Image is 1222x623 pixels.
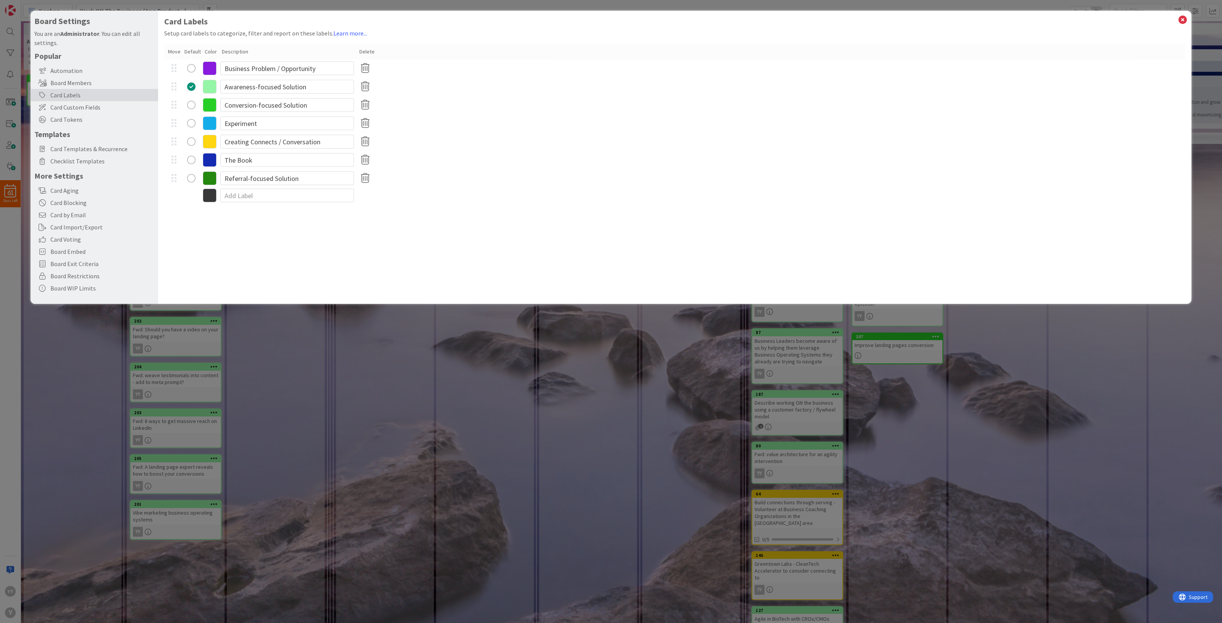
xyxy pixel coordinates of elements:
[220,98,354,112] input: Edit Label
[31,221,158,233] div: Card Import/Export
[60,30,99,37] b: Administrator
[31,77,158,89] div: Board Members
[220,80,354,94] input: Edit Label
[168,48,181,56] div: Move
[333,29,367,37] a: Learn more...
[50,259,154,268] span: Board Exit Criteria
[31,197,158,209] div: Card Blocking
[31,89,158,101] div: Card Labels
[34,171,154,181] h5: More Settings
[220,189,354,202] input: Add Label
[50,103,154,112] span: Card Custom Fields
[50,235,154,244] span: Card Voting
[50,115,154,124] span: Card Tokens
[34,16,154,26] h4: Board Settings
[50,210,154,220] span: Card by Email
[50,144,154,153] span: Card Templates & Recurrence
[220,153,354,167] input: Edit Label
[34,51,154,61] h5: Popular
[222,48,356,56] div: Description
[31,282,158,294] div: Board WIP Limits
[220,171,354,185] input: Edit Label
[184,48,201,56] div: Default
[50,271,154,281] span: Board Restrictions
[220,116,354,130] input: Edit Label
[31,184,158,197] div: Card Aging
[34,129,154,139] h5: Templates
[34,29,154,47] div: You are an . You can edit all settings.
[50,247,154,256] span: Board Embed
[359,48,375,56] div: Delete
[16,1,35,10] span: Support
[205,48,218,56] div: Color
[164,29,1185,38] div: Setup card labels to categorize, filter and report on these labels.
[220,61,354,75] input: Edit Label
[31,65,158,77] div: Automation
[220,135,354,148] input: Edit Label
[164,17,1185,26] h1: Card Labels
[50,157,154,166] span: Checklist Templates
